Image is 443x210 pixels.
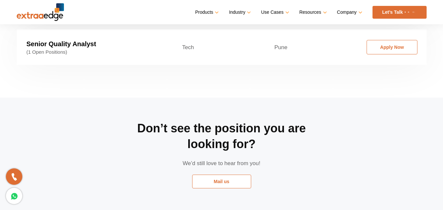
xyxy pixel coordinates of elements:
[229,8,250,17] a: Industry
[27,49,163,55] span: (1 Open Positions)
[27,40,96,48] strong: Senior Quality Analyst
[172,29,265,65] td: Tech
[261,8,288,17] a: Use Cases
[367,40,417,54] a: Apply Now
[299,8,326,17] a: Resources
[192,175,251,188] a: Mail us
[123,159,320,168] p: We’d still love to hear from you!
[373,6,427,19] a: Let’s Talk
[195,8,217,17] a: Products
[265,29,357,65] td: Pune
[123,121,320,152] h2: Don’t see the position you are looking for?
[337,8,361,17] a: Company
